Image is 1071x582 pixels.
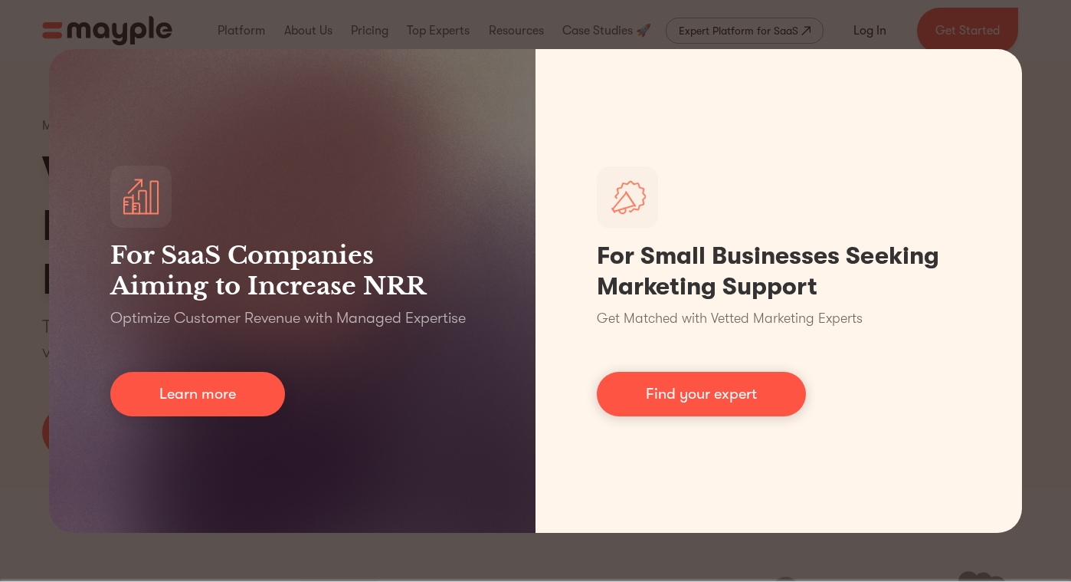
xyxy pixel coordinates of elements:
h3: For SaaS Companies Aiming to Increase NRR [110,240,474,301]
p: Get Matched with Vetted Marketing Experts [597,308,863,329]
p: Optimize Customer Revenue with Managed Expertise [110,307,466,329]
a: Learn more [110,372,285,416]
h1: For Small Businesses Seeking Marketing Support [597,241,961,302]
a: Find your expert [597,372,806,416]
